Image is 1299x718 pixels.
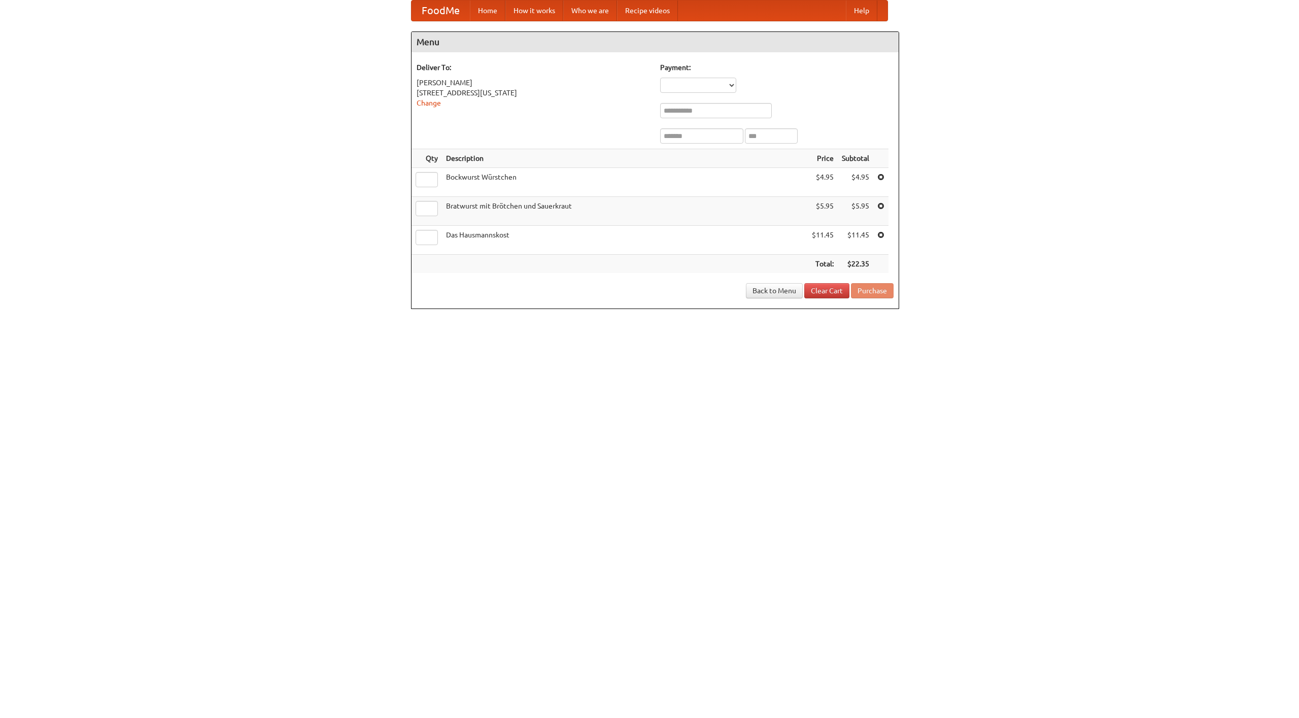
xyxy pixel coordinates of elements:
[412,1,470,21] a: FoodMe
[412,32,899,52] h4: Menu
[442,197,808,226] td: Bratwurst mit Brötchen und Sauerkraut
[442,168,808,197] td: Bockwurst Würstchen
[838,226,873,255] td: $11.45
[808,226,838,255] td: $11.45
[617,1,678,21] a: Recipe videos
[442,149,808,168] th: Description
[417,99,441,107] a: Change
[417,88,650,98] div: [STREET_ADDRESS][US_STATE]
[838,168,873,197] td: $4.95
[838,149,873,168] th: Subtotal
[470,1,505,21] a: Home
[838,255,873,273] th: $22.35
[660,62,894,73] h5: Payment:
[804,283,849,298] a: Clear Cart
[442,226,808,255] td: Das Hausmannskost
[808,197,838,226] td: $5.95
[851,283,894,298] button: Purchase
[417,62,650,73] h5: Deliver To:
[746,283,803,298] a: Back to Menu
[808,168,838,197] td: $4.95
[838,197,873,226] td: $5.95
[808,149,838,168] th: Price
[808,255,838,273] th: Total:
[563,1,617,21] a: Who we are
[412,149,442,168] th: Qty
[505,1,563,21] a: How it works
[846,1,877,21] a: Help
[417,78,650,88] div: [PERSON_NAME]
